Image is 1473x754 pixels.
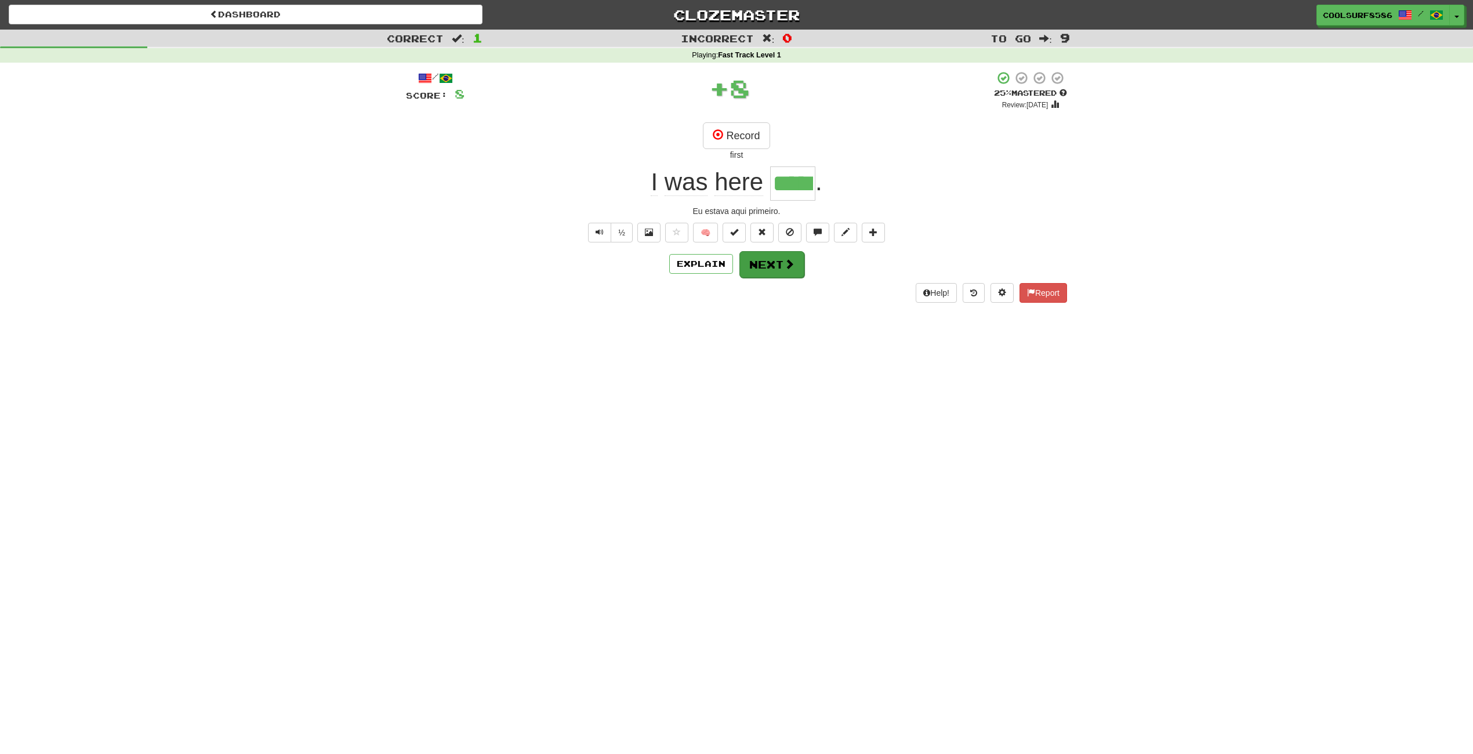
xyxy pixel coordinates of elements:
[1020,283,1067,303] button: Report
[862,223,885,242] button: Add to collection (alt+a)
[718,51,781,59] strong: Fast Track Level 1
[815,168,822,195] span: .
[406,149,1067,161] div: first
[1060,31,1070,45] span: 9
[387,32,444,44] span: Correct
[406,90,448,100] span: Score:
[669,254,733,274] button: Explain
[681,32,754,44] span: Incorrect
[1002,101,1048,109] small: Review: [DATE]
[723,223,746,242] button: Set this sentence to 100% Mastered (alt+m)
[714,168,763,196] span: here
[730,74,750,103] span: 8
[406,71,465,85] div: /
[806,223,829,242] button: Discuss sentence (alt+u)
[665,223,688,242] button: Favorite sentence (alt+f)
[1316,5,1450,26] a: CoolSurf8586 /
[709,71,730,106] span: +
[782,31,792,45] span: 0
[473,31,482,45] span: 1
[665,168,708,196] span: was
[778,223,801,242] button: Ignore sentence (alt+i)
[500,5,974,25] a: Clozemaster
[406,205,1067,217] div: Eu estava aqui primeiro.
[588,223,611,242] button: Play sentence audio (ctl+space)
[1323,10,1392,20] span: CoolSurf8586
[963,283,985,303] button: Round history (alt+y)
[991,32,1031,44] span: To go
[703,122,770,149] button: Record
[762,34,775,43] span: :
[1418,9,1424,17] span: /
[739,251,804,278] button: Next
[637,223,661,242] button: Show image (alt+x)
[693,223,718,242] button: 🧠
[916,283,957,303] button: Help!
[611,223,633,242] button: ½
[750,223,774,242] button: Reset to 0% Mastered (alt+r)
[9,5,482,24] a: Dashboard
[994,88,1011,97] span: 25 %
[455,86,465,101] span: 8
[994,88,1067,99] div: Mastered
[452,34,465,43] span: :
[586,223,633,242] div: Text-to-speech controls
[834,223,857,242] button: Edit sentence (alt+d)
[651,168,658,196] span: I
[1039,34,1052,43] span: :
